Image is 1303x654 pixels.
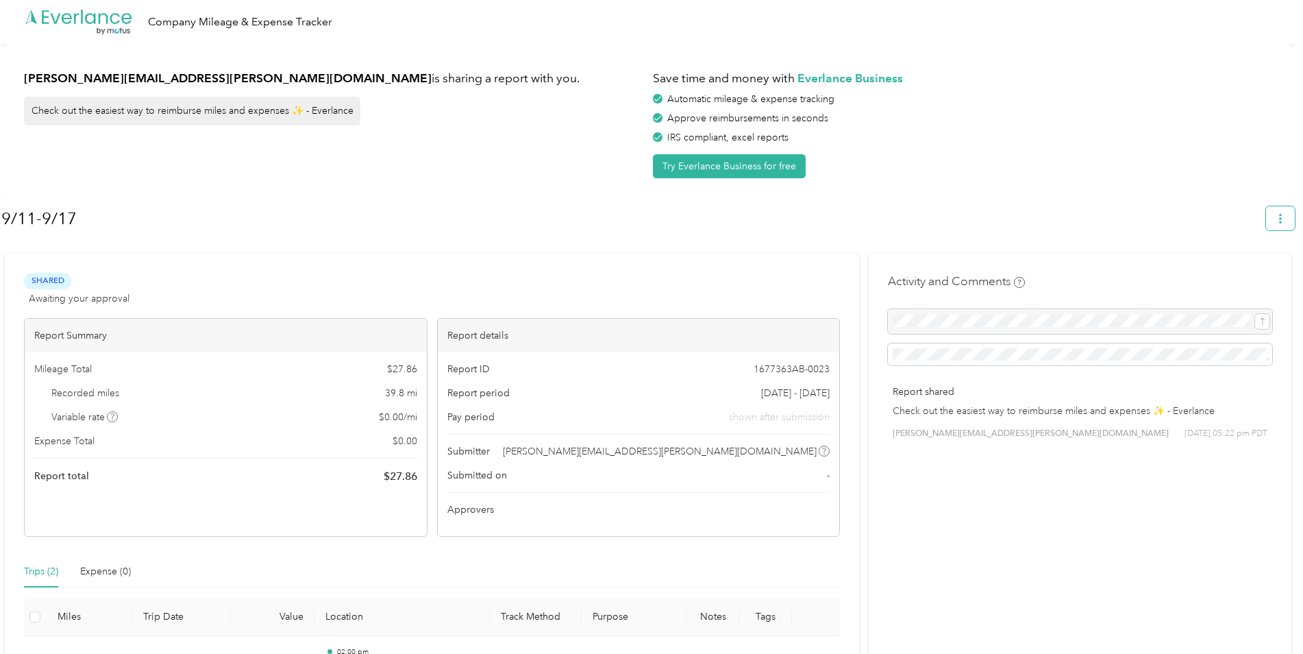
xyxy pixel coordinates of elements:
div: Expense (0) [80,564,131,579]
th: Notes [686,598,739,636]
div: Trips (2) [24,564,58,579]
th: Purpose [582,598,687,636]
span: [PERSON_NAME][EMAIL_ADDRESS][PERSON_NAME][DOMAIN_NAME] [893,428,1169,440]
span: Automatic mileage & expense tracking [667,93,834,105]
span: Submitted on [447,468,507,483]
span: Report period [447,386,510,400]
div: Report Summary [25,319,427,352]
span: Submitter [447,444,490,459]
th: Trip Date [132,598,230,636]
span: Recorded miles [51,386,119,400]
span: Mileage Total [34,362,92,376]
span: $ 27.86 [384,468,417,485]
p: Report shared [893,385,1267,399]
button: Try Everlance Business for free [653,154,806,178]
span: shown after submission [729,410,830,424]
th: Location [314,598,490,636]
span: 39.8 mi [385,386,417,400]
span: $ 0.00 / mi [379,410,417,424]
h1: is sharing a report with you. [24,70,643,87]
span: Expense Total [34,434,95,448]
span: Approve reimbursements in seconds [667,112,828,124]
span: Approvers [447,502,494,517]
span: Report ID [447,362,490,376]
h1: 9/11-9/17 [1,202,1256,235]
span: Awaiting your approval [29,291,129,306]
span: - [827,468,830,483]
th: Track Method [490,598,581,636]
h1: Save time and money with [653,70,1272,87]
strong: [PERSON_NAME][EMAIL_ADDRESS][PERSON_NAME][DOMAIN_NAME] [24,71,432,85]
p: Check out the easiest way to reimburse miles and expenses ✨ - Everlance [893,404,1267,418]
div: Check out the easiest way to reimburse miles and expenses ✨ - Everlance [24,97,360,125]
span: [DATE] - [DATE] [761,386,830,400]
span: IRS compliant, excel reports [667,132,789,143]
h4: Activity and Comments [888,273,1025,290]
span: Shared [24,273,71,289]
span: $ 0.00 [393,434,417,448]
th: Miles [47,598,132,636]
span: Report total [34,469,89,483]
span: [PERSON_NAME][EMAIL_ADDRESS][PERSON_NAME][DOMAIN_NAME] [503,444,817,459]
span: Variable rate [51,410,119,424]
strong: Everlance Business [797,71,903,85]
span: [DATE] 05:22 pm PDT [1184,428,1267,440]
span: Pay period [447,410,495,424]
th: Tags [739,598,792,636]
div: Company Mileage & Expense Tracker [148,14,332,31]
th: Value [230,598,314,636]
div: Report details [438,319,840,352]
span: $ 27.86 [387,362,417,376]
span: 1677363AB-0023 [754,362,830,376]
